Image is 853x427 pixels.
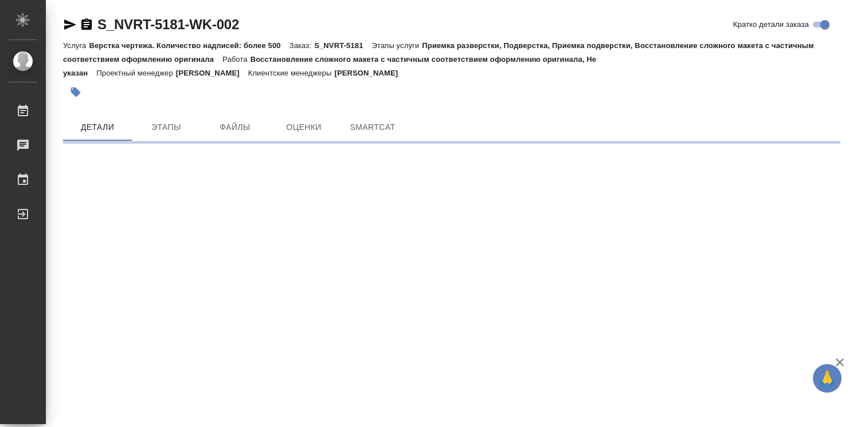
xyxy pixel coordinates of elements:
button: 🙏 [813,364,842,393]
p: Приемка разверстки, Подверстка, Приемка подверстки, Восстановление сложного макета с частичным со... [63,41,814,64]
p: [PERSON_NAME] [176,69,248,77]
span: Кратко детали заказа [733,19,809,30]
p: Заказ: [289,41,314,50]
a: S_NVRT-5181-WK-002 [97,17,239,32]
span: Детали [70,120,125,135]
p: Верстка чертежа. Количество надписей: более 500 [89,41,289,50]
p: S_NVRT-5181 [314,41,371,50]
p: Восстановление сложного макета с частичным соответствием оформлению оригинала, Не указан [63,55,596,77]
span: SmartCat [345,120,400,135]
button: Скопировать ссылку для ЯМессенджера [63,18,77,31]
span: 🙏 [817,366,837,390]
p: [PERSON_NAME] [334,69,406,77]
p: Услуга [63,41,89,50]
span: Этапы [139,120,194,135]
p: Этапы услуги [372,41,422,50]
button: Добавить тэг [63,80,88,105]
button: Скопировать ссылку [80,18,93,31]
p: Проектный менеджер [96,69,175,77]
span: Оценки [276,120,331,135]
p: Клиентские менеджеры [248,69,335,77]
p: Работа [222,55,251,64]
span: Файлы [208,120,263,135]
